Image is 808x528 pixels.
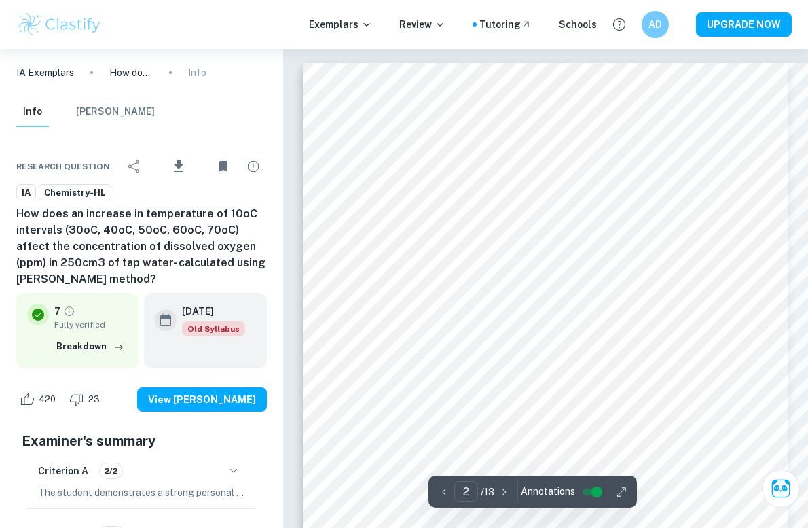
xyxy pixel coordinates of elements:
[38,485,245,500] p: The student demonstrates a strong personal initiative and shows a good understanding of the relev...
[100,465,122,477] span: 2/2
[53,336,128,357] button: Breakdown
[188,65,206,80] p: Info
[38,463,88,478] h6: Criterion A
[521,485,575,499] span: Annotations
[648,17,663,32] h6: AD
[559,17,597,32] a: Schools
[481,485,494,499] p: / 13
[17,186,35,200] span: IA
[39,184,111,201] a: Chemistry-HL
[16,206,267,287] h6: How does an increase in temperature of 10oC intervals (30oC, 40oC, 50oC, 60oC, 70oC) affect the c...
[210,153,237,180] div: Unbookmark
[608,13,631,36] button: Help and Feedback
[182,304,234,319] h6: [DATE]
[696,12,792,37] button: UPGRADE NOW
[54,304,60,319] p: 7
[63,305,75,317] a: Grade fully verified
[31,393,63,406] span: 420
[16,11,103,38] img: Clastify logo
[16,160,110,173] span: Research question
[76,97,155,127] button: [PERSON_NAME]
[642,11,669,38] button: AD
[16,65,74,80] a: IA Exemplars
[182,321,245,336] div: Starting from the May 2025 session, the Chemistry IA requirements have changed. It's OK to refer ...
[121,153,148,180] div: Share
[762,470,800,508] button: Ask Clai
[309,17,372,32] p: Exemplars
[16,184,36,201] a: IA
[240,153,267,180] div: Report issue
[109,65,153,80] p: How does an increase in temperature of 10oC intervals (30oC, 40oC, 50oC, 60oC, 70oC) affect the c...
[16,389,63,410] div: Like
[81,393,107,406] span: 23
[137,387,267,412] button: View [PERSON_NAME]
[22,431,261,451] h5: Examiner's summary
[39,186,111,200] span: Chemistry-HL
[151,149,207,184] div: Download
[399,17,445,32] p: Review
[54,319,128,331] span: Fully verified
[182,321,245,336] span: Old Syllabus
[66,389,107,410] div: Dislike
[479,17,532,32] a: Tutoring
[16,97,49,127] button: Info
